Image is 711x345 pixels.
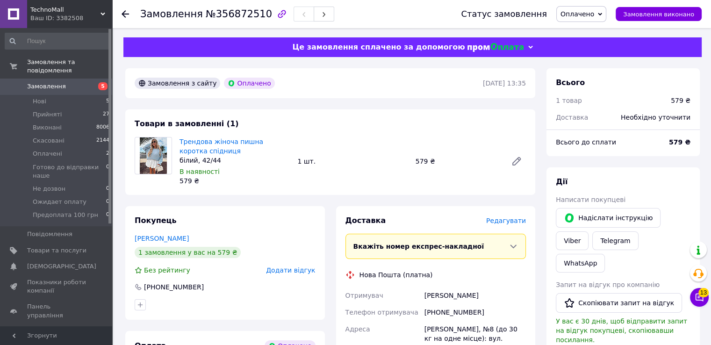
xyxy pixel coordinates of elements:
[135,235,189,242] a: [PERSON_NAME]
[556,196,625,203] span: Написати покупцеві
[33,110,62,119] span: Прийняті
[96,137,109,145] span: 2144
[556,114,588,121] span: Доставка
[690,288,709,307] button: Чат з покупцем13
[560,10,594,18] span: Оплачено
[507,152,526,171] a: Редагувати
[224,78,274,89] div: Оплачено
[412,155,503,168] div: 579 ₴
[27,58,112,75] span: Замовлення та повідомлення
[556,138,616,146] span: Всього до сплати
[345,292,383,299] span: Отримувач
[33,211,98,219] span: Предоплата 100 грн
[671,96,690,105] div: 579 ₴
[615,107,696,128] div: Необхідно уточнити
[669,138,690,146] b: 579 ₴
[144,266,190,274] span: Без рейтингу
[135,78,220,89] div: Замовлення з сайту
[33,150,62,158] span: Оплачені
[345,325,370,333] span: Адреса
[30,14,112,22] div: Ваш ID: 3382508
[140,137,167,174] img: Трендова жіноча пишна коротка спідниця
[96,123,109,132] span: 8006
[106,211,109,219] span: 0
[556,254,605,273] a: WhatsApp
[135,247,241,258] div: 1 замовлення у вас на 579 ₴
[623,11,694,18] span: Замовлення виконано
[556,78,585,87] span: Всього
[180,176,290,186] div: 579 ₴
[206,8,272,20] span: №356872510
[556,281,660,288] span: Запит на відгук про компанію
[98,82,108,90] span: 5
[592,231,638,250] a: Telegram
[345,309,418,316] span: Телефон отримувача
[135,216,177,225] span: Покупець
[292,43,465,51] span: Це замовлення сплачено за допомогою
[33,163,106,180] span: Готово до відправки наше
[461,9,547,19] div: Статус замовлення
[556,231,589,250] a: Viber
[33,123,62,132] span: Виконані
[27,230,72,238] span: Повідомлення
[135,119,239,128] span: Товари в замовленні (1)
[30,6,101,14] span: TechnoMall
[33,137,65,145] span: Скасовані
[357,270,435,280] div: Нова Пошта (платна)
[345,216,386,225] span: Доставка
[27,82,66,91] span: Замовлення
[556,177,567,186] span: Дії
[486,217,526,224] span: Редагувати
[140,8,203,20] span: Замовлення
[33,198,86,206] span: Ожидает оплату
[556,97,582,104] span: 1 товар
[106,198,109,206] span: 0
[33,97,46,106] span: Нові
[180,156,290,165] div: білий, 42/44
[106,163,109,180] span: 0
[27,302,86,319] span: Панель управління
[143,282,205,292] div: [PHONE_NUMBER]
[353,243,484,250] span: Вкажіть номер експрес-накладної
[27,246,86,255] span: Товари та послуги
[103,110,109,119] span: 27
[423,304,528,321] div: [PHONE_NUMBER]
[33,185,65,193] span: Не дозвон
[467,43,524,52] img: evopay logo
[5,33,110,50] input: Пошук
[423,287,528,304] div: [PERSON_NAME]
[106,185,109,193] span: 0
[698,288,709,297] span: 13
[616,7,702,21] button: Замовлення виконано
[556,317,687,344] span: У вас є 30 днів, щоб відправити запит на відгук покупцеві, скопіювавши посилання.
[106,97,109,106] span: 5
[27,262,96,271] span: [DEMOGRAPHIC_DATA]
[106,150,109,158] span: 2
[266,266,315,274] span: Додати відгук
[483,79,526,87] time: [DATE] 13:35
[180,168,220,175] span: В наявності
[122,9,129,19] div: Повернутися назад
[556,208,661,228] button: Надіслати інструкцію
[180,138,263,155] a: Трендова жіноча пишна коротка спідниця
[294,155,411,168] div: 1 шт.
[27,278,86,295] span: Показники роботи компанії
[556,293,682,313] button: Скопіювати запит на відгук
